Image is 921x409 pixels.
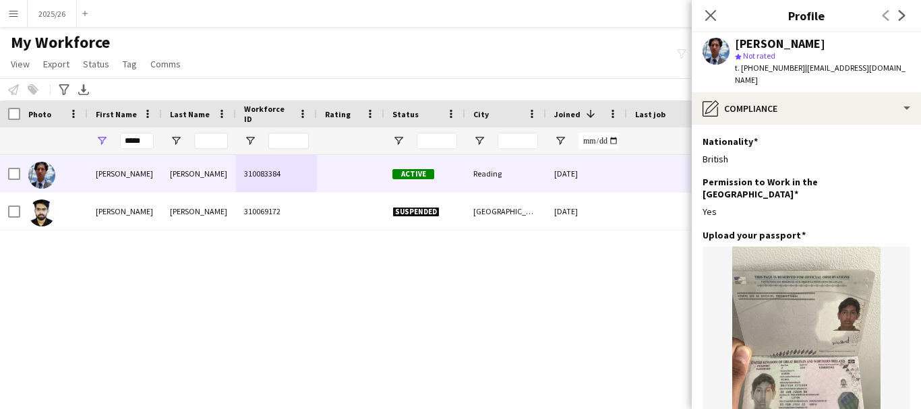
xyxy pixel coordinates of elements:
span: Last Name [170,109,210,119]
span: Comms [150,58,181,70]
span: City [473,109,489,119]
span: First Name [96,109,137,119]
a: Tag [117,55,142,73]
div: [DATE] [546,193,627,230]
div: British [703,153,910,165]
img: Nihal Ahamed Abdul khalam [28,199,55,226]
div: [PERSON_NAME] [162,155,236,192]
span: Active [392,169,434,179]
div: [GEOGRAPHIC_DATA] [465,193,546,230]
span: Suspended [392,207,440,217]
input: First Name Filter Input [120,133,154,149]
div: [PERSON_NAME] [735,38,825,50]
div: 310083384 [236,155,317,192]
span: Last job [635,109,665,119]
div: Compliance [692,92,921,125]
a: View [5,55,35,73]
h3: Profile [692,7,921,24]
div: [PERSON_NAME] [88,193,162,230]
h3: Upload your passport [703,229,806,241]
button: Open Filter Menu [473,135,485,147]
span: View [11,58,30,70]
input: Workforce ID Filter Input [268,133,309,149]
input: Last Name Filter Input [194,133,228,149]
span: Tag [123,58,137,70]
div: Reading [465,155,546,192]
span: Export [43,58,69,70]
button: Open Filter Menu [392,135,405,147]
div: [DATE] [546,155,627,192]
app-action-btn: Advanced filters [56,82,72,98]
input: City Filter Input [498,133,538,149]
span: My Workforce [11,32,110,53]
div: 310069172 [236,193,317,230]
input: Status Filter Input [417,133,457,149]
div: [PERSON_NAME] [88,155,162,192]
span: Joined [554,109,581,119]
img: Nihal Ahmed [28,162,55,189]
app-action-btn: Export XLSX [76,82,92,98]
a: Comms [145,55,186,73]
span: Workforce ID [244,104,293,124]
button: Open Filter Menu [170,135,182,147]
div: [PERSON_NAME] [162,193,236,230]
a: Status [78,55,115,73]
h3: Permission to Work in the [GEOGRAPHIC_DATA] [703,176,899,200]
span: Not rated [743,51,775,61]
button: Open Filter Menu [554,135,566,147]
span: | [EMAIL_ADDRESS][DOMAIN_NAME] [735,63,905,85]
input: Joined Filter Input [578,133,619,149]
button: Open Filter Menu [96,135,108,147]
div: Yes [703,206,910,218]
span: Rating [325,109,351,119]
span: Status [83,58,109,70]
h3: Nationality [703,135,758,148]
span: Photo [28,109,51,119]
button: 2025/26 [28,1,77,27]
a: Export [38,55,75,73]
span: t. [PHONE_NUMBER] [735,63,805,73]
button: Open Filter Menu [244,135,256,147]
span: Status [392,109,419,119]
